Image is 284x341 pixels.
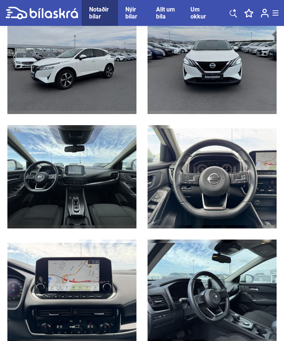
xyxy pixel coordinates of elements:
[261,9,269,18] img: user-login.svg
[89,6,111,20] a: Notaðir bílar
[125,6,141,20] a: Nýir bílar
[190,6,207,20] a: Um okkur
[156,6,176,20] a: Allt um bíla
